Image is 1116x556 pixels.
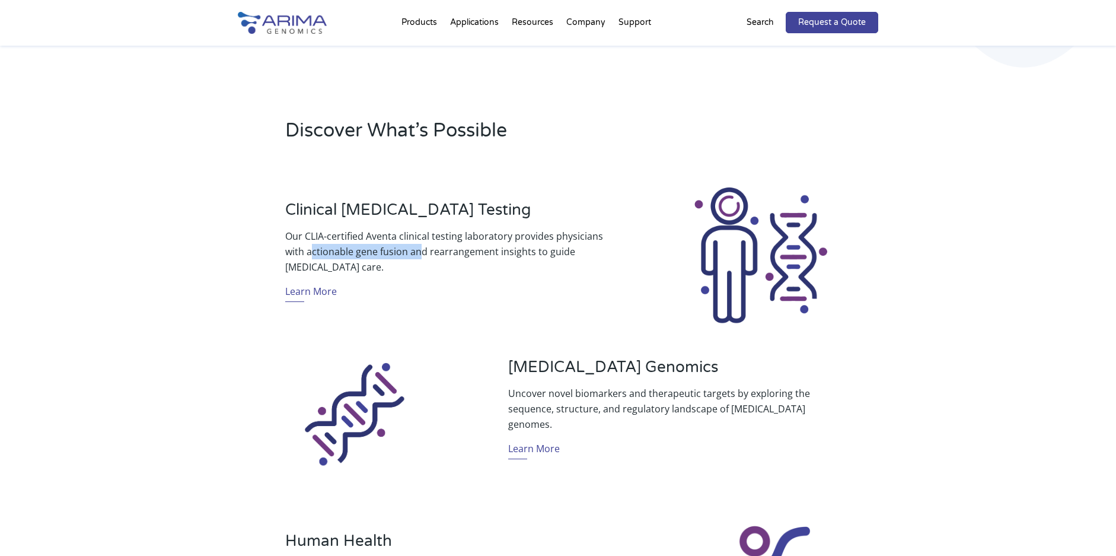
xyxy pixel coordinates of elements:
img: Sequencing_Icon_Arima Genomics [285,342,426,484]
h3: [MEDICAL_DATA] Genomics [508,358,831,386]
p: Search [747,15,774,30]
a: Learn More [285,284,337,302]
p: Our CLIA-certified Aventa clinical testing laboratory provides physicians with actionable gene fu... [285,228,608,275]
a: Learn More [508,441,560,459]
iframe: Chat Widget [1057,499,1116,556]
a: Request a Quote [786,12,878,33]
p: Uncover novel biomarkers and therapeutic targets by exploring the sequence, structure, and regula... [508,386,831,432]
h3: Clinical [MEDICAL_DATA] Testing [285,201,608,228]
img: Clinical Testing Icon [690,185,831,326]
h2: Discover What’s Possible [285,117,709,153]
img: Arima-Genomics-logo [238,12,327,34]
